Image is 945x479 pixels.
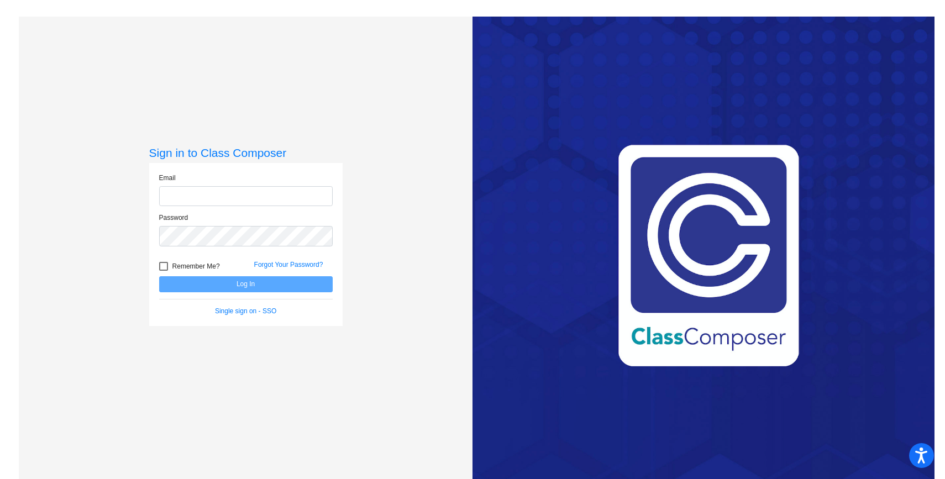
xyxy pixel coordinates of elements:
[254,261,323,269] a: Forgot Your Password?
[159,276,333,292] button: Log In
[159,173,176,183] label: Email
[172,260,220,273] span: Remember Me?
[159,213,188,223] label: Password
[215,307,276,315] a: Single sign on - SSO
[149,146,343,160] h3: Sign in to Class Composer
